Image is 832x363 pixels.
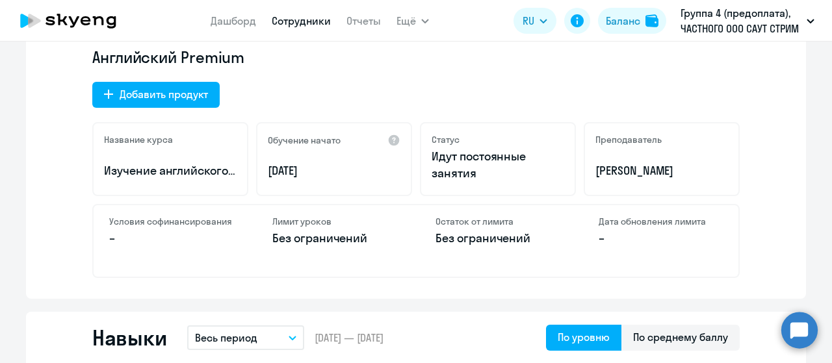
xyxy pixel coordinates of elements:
[92,47,244,68] span: Английский Premium
[92,82,220,108] button: Добавить продукт
[268,162,400,179] p: [DATE]
[346,14,381,27] a: Отчеты
[432,134,460,145] h5: Статус
[272,216,396,227] h4: Лимит уроков
[681,5,801,36] p: Группа 4 (предоплата), ЧАСТНОГО ООО САУТ СТРИМ ТРАНСПОРТ Б.В. В Г. АНАПА, ФЛ
[109,216,233,227] h4: Условия софинансирования
[599,230,723,247] p: –
[109,230,233,247] p: –
[595,162,728,179] p: [PERSON_NAME]
[523,13,534,29] span: RU
[432,148,564,182] p: Идут постоянные занятия
[272,230,396,247] p: Без ограничений
[598,8,666,34] button: Балансbalance
[104,134,173,145] h5: Название курса
[435,230,560,247] p: Без ограничений
[396,8,429,34] button: Ещё
[315,331,383,345] span: [DATE] — [DATE]
[674,5,821,36] button: Группа 4 (предоплата), ЧАСТНОГО ООО САУТ СТРИМ ТРАНСПОРТ Б.В. В Г. АНАПА, ФЛ
[513,8,556,34] button: RU
[435,216,560,227] h4: Остаток от лимита
[268,134,341,146] h5: Обучение начато
[104,162,237,179] p: Изучение английского языка для общих целей
[396,13,416,29] span: Ещё
[645,14,658,27] img: balance
[595,134,662,145] h5: Преподаватель
[120,86,208,102] div: Добавить продукт
[633,329,728,345] div: По среднему баллу
[187,325,304,350] button: Весь период
[272,14,331,27] a: Сотрудники
[606,13,640,29] div: Баланс
[195,330,257,345] p: Весь период
[599,216,723,227] h4: Дата обновления лимита
[558,329,610,345] div: По уровню
[211,14,256,27] a: Дашборд
[92,325,166,351] h2: Навыки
